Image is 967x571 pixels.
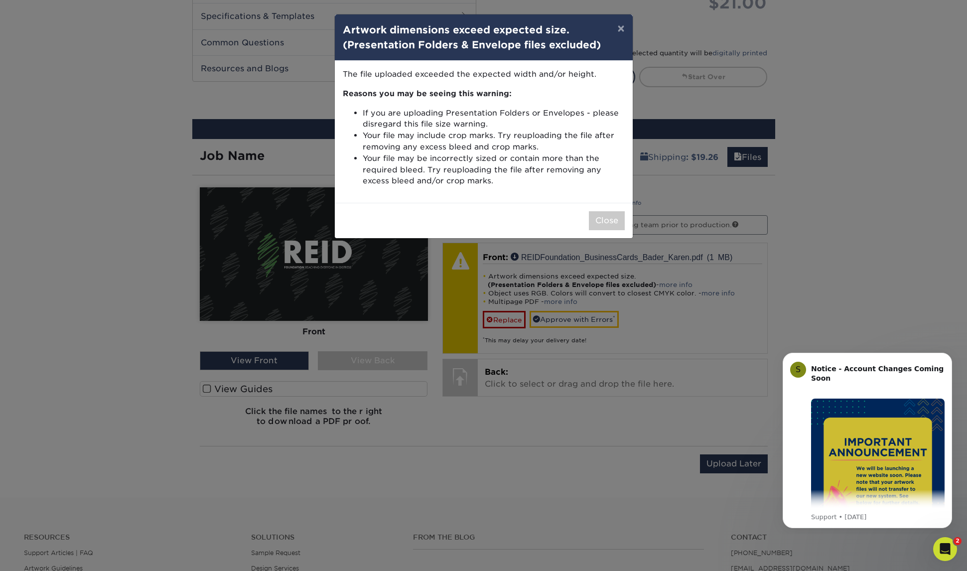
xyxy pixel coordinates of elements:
[768,344,967,534] iframe: Intercom notifications message
[363,108,625,131] li: If you are uploading Presentation Folders or Envelopes - please disregard this file size warning.
[343,22,625,52] h4: Artwork dimensions exceed expected size.
[609,14,632,42] button: ×
[343,39,601,51] strong: (Presentation Folders & Envelope files excluded)
[589,211,625,230] button: Close
[343,69,625,80] p: The file uploaded exceeded the expected width and/or height.
[363,130,625,153] li: Your file may include crop marks. Try reuploading the file after removing any excess bleed and cr...
[954,537,962,545] span: 2
[933,537,957,561] iframe: Intercom live chat
[363,153,625,187] li: Your file may be incorrectly sized or contain more than the required bleed. Try reuploading the f...
[343,89,512,98] strong: Reasons you may be seeing this warning:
